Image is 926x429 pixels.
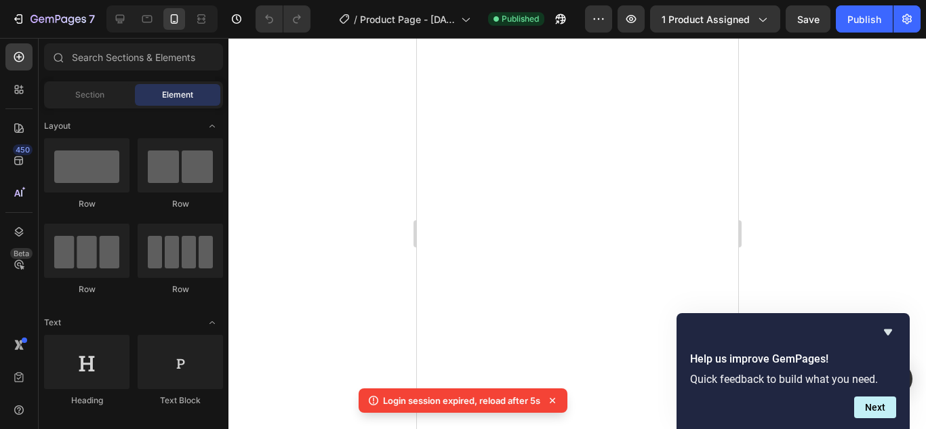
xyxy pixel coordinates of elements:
[138,283,223,295] div: Row
[360,12,456,26] span: Product Page - [DATE] 16:21:50
[44,316,61,329] span: Text
[690,373,896,386] p: Quick feedback to build what you need.
[44,198,129,210] div: Row
[836,5,893,33] button: Publish
[89,11,95,27] p: 7
[201,115,223,137] span: Toggle open
[44,394,129,407] div: Heading
[138,394,223,407] div: Text Block
[662,12,750,26] span: 1 product assigned
[138,198,223,210] div: Row
[44,43,223,70] input: Search Sections & Elements
[13,144,33,155] div: 450
[383,394,540,407] p: Login session expired, reload after 5s
[354,12,357,26] span: /
[5,5,101,33] button: 7
[854,396,896,418] button: Next question
[44,283,129,295] div: Row
[44,120,71,132] span: Layout
[201,312,223,333] span: Toggle open
[502,13,539,25] span: Published
[162,89,193,101] span: Element
[256,5,310,33] div: Undo/Redo
[10,248,33,259] div: Beta
[847,12,881,26] div: Publish
[690,324,896,418] div: Help us improve GemPages!
[797,14,820,25] span: Save
[880,324,896,340] button: Hide survey
[75,89,104,101] span: Section
[690,351,896,367] h2: Help us improve GemPages!
[417,38,738,429] iframe: Design area
[786,5,830,33] button: Save
[650,5,780,33] button: 1 product assigned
